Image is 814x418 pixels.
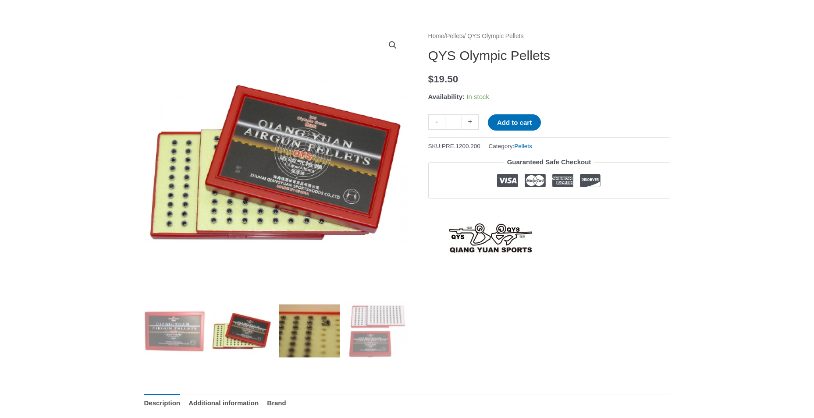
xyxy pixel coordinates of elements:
a: View full-screen image gallery [385,37,401,53]
a: Home [428,33,444,39]
a: Pellets [446,33,464,39]
span: $ [428,74,434,85]
span: Availability: [428,93,465,100]
img: QYS Olympic Pellets [144,300,205,361]
img: QYS Olympic Pellets - Image 4 [346,300,407,361]
a: Pellets [514,143,532,149]
span: In stock [466,93,489,100]
span: PRE.1200.200 [442,143,480,149]
img: QYS Olympic Pellets - Image 3 [279,300,340,361]
span: SKU: [428,141,480,152]
nav: Breadcrumb [428,31,670,42]
img: QYS Olympic Pellets - Image 2 [211,300,272,361]
a: Additional information [188,394,259,413]
a: QYS [428,223,555,254]
legend: Guaranteed Safe Checkout [504,156,595,168]
span: Category: [489,141,532,152]
a: - [428,114,445,130]
button: Add to cart [488,114,541,131]
iframe: Customer reviews powered by Trustpilot [428,205,670,216]
img: QYS Olympic Pellets - Image 2 [144,31,407,294]
a: + [462,114,479,130]
bdi: 19.50 [428,74,459,85]
a: Brand [267,394,286,413]
a: Description [144,394,181,413]
input: Product quantity [445,114,462,130]
h1: QYS Olympic Pellets [428,48,670,64]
